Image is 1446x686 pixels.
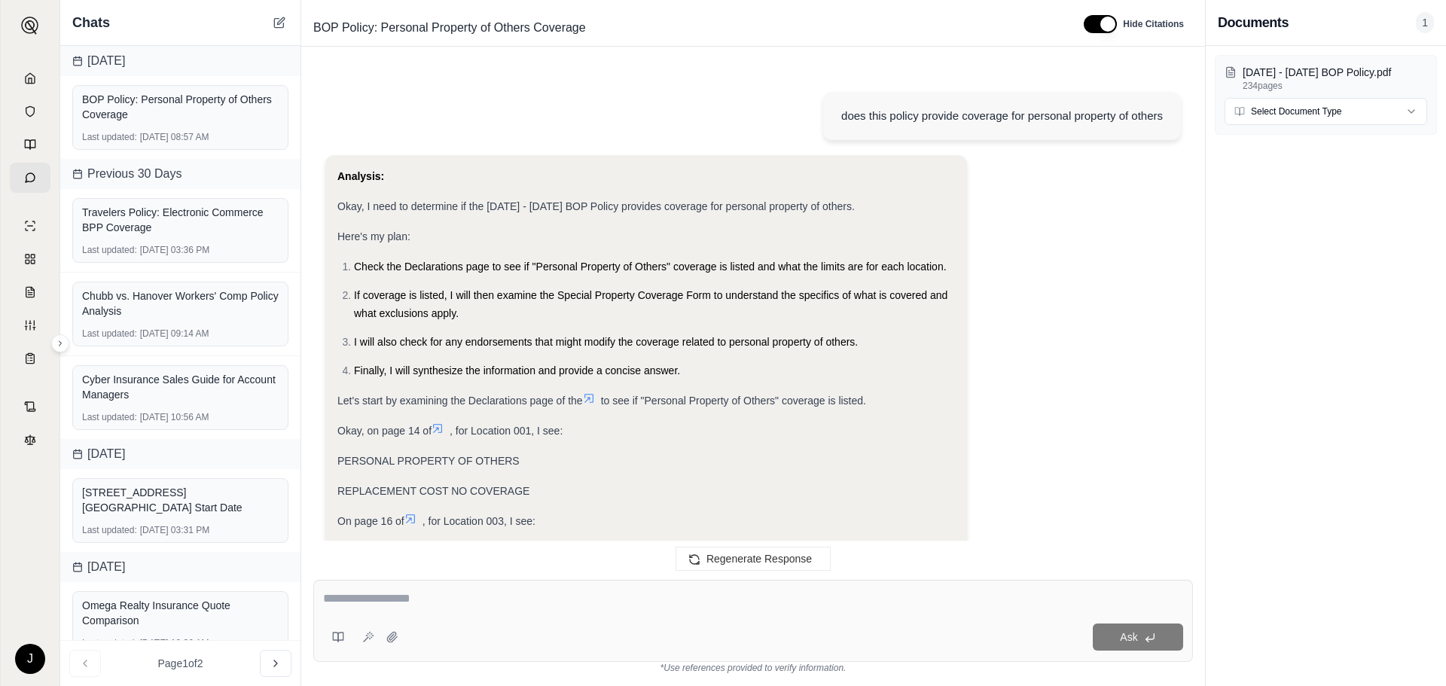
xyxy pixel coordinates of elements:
span: , for Location 003, I see: [423,515,535,527]
a: Claim Coverage [10,277,50,307]
div: Omega Realty Insurance Quote Comparison [82,598,279,628]
a: Prompt Library [10,130,50,160]
p: 2024 - 2025 BOP Policy.pdf [1243,65,1427,80]
a: Home [10,63,50,93]
span: PERSONAL PROPERTY OF OTHERS [337,455,520,467]
a: Legal Search Engine [10,425,50,455]
span: Check the Declarations page to see if "Personal Property of Others" coverage is listed and what t... [354,261,947,273]
span: Last updated: [82,524,137,536]
span: REPLACEMENT COST NO COVERAGE [337,485,529,497]
span: , for Location 001, I see: [450,425,563,437]
div: BOP Policy: Personal Property of Others Coverage [82,92,279,122]
button: Expand sidebar [15,11,45,41]
span: Last updated: [82,131,137,143]
span: Last updated: [82,244,137,256]
span: On page 16 of [337,515,404,527]
a: Coverage Table [10,343,50,373]
a: Contract Analysis [10,392,50,422]
span: Okay, I need to determine if the [DATE] - [DATE] BOP Policy provides coverage for personal proper... [337,200,855,212]
span: BOP Policy: Personal Property of Others Coverage [307,16,592,40]
span: Ask [1120,631,1137,643]
p: 234 pages [1243,80,1427,92]
span: Last updated: [82,328,137,340]
div: Edit Title [307,16,1066,40]
strong: Analysis: [337,170,384,182]
img: Expand sidebar [21,17,39,35]
button: [DATE] - [DATE] BOP Policy.pdf234pages [1225,65,1427,92]
div: [DATE] [60,46,300,76]
span: Okay, on page 14 of [337,425,432,437]
a: Documents Vault [10,96,50,127]
div: [DATE] 03:31 PM [82,524,279,536]
div: does this policy provide coverage for personal property of others [841,107,1163,125]
span: Hide Citations [1123,18,1184,30]
button: New Chat [270,14,288,32]
span: Page 1 of 2 [158,656,203,671]
div: Chubb vs. Hanover Workers' Comp Policy Analysis [82,288,279,319]
span: Let's start by examining the Declarations page of the [337,395,583,407]
span: Last updated: [82,411,137,423]
div: [DATE] 10:56 AM [82,411,279,423]
span: Finally, I will synthesize the information and provide a concise answer. [354,364,680,377]
span: 1 [1416,12,1434,33]
span: Regenerate Response [706,553,812,565]
button: Expand sidebar [51,334,69,352]
span: Chats [72,12,110,33]
span: to see if "Personal Property of Others" coverage is listed. [601,395,866,407]
button: Regenerate Response [676,547,831,571]
div: [DATE] [60,552,300,582]
div: [DATE] 09:14 AM [82,328,279,340]
a: Single Policy [10,211,50,241]
a: Custom Report [10,310,50,340]
div: Cyber Insurance Sales Guide for Account Managers [82,372,279,402]
a: Chat [10,163,50,193]
div: [DATE] 03:36 PM [82,244,279,256]
span: Here's my plan: [337,230,410,242]
a: Policy Comparisons [10,244,50,274]
h3: Documents [1218,12,1289,33]
div: J [15,644,45,674]
div: [DATE] 10:26 AM [82,637,279,649]
span: Last updated: [82,637,137,649]
div: Travelers Policy: Electronic Commerce BPP Coverage [82,205,279,235]
span: If coverage is listed, I will then examine the Special Property Coverage Form to understand the s... [354,289,947,319]
div: [DATE] [60,439,300,469]
div: *Use references provided to verify information. [313,662,1193,674]
span: I will also check for any endorsements that might modify the coverage related to personal propert... [354,336,858,348]
div: [STREET_ADDRESS][GEOGRAPHIC_DATA] Start Date [82,485,279,515]
div: Previous 30 Days [60,159,300,189]
div: [DATE] 08:57 AM [82,131,279,143]
button: Ask [1093,623,1183,651]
